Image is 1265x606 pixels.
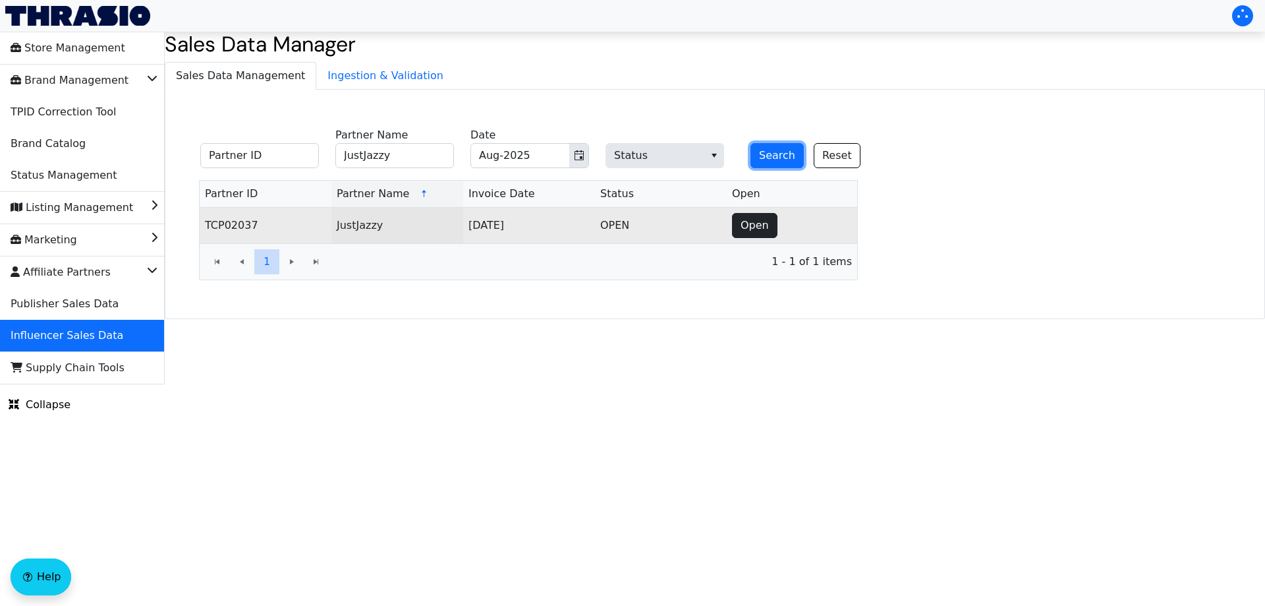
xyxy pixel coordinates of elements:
span: Open [732,186,760,202]
td: [DATE] [463,208,595,243]
label: Date [470,127,495,143]
td: OPEN [595,208,727,243]
input: Aug-2025 [471,144,553,167]
button: Search [750,143,804,168]
span: Collapse [9,397,70,413]
img: Thrasio Logo [5,6,150,26]
span: Affiliate Partners [11,262,111,283]
button: Help floatingactionbutton [11,559,71,595]
span: Open [741,218,769,233]
div: Page 1 of 1 [200,243,857,280]
span: Ingestion & Validation [317,63,454,89]
span: Status [605,143,724,168]
span: Status [600,186,634,202]
span: Listing Management [11,197,133,218]
button: Toggle calendar [569,144,588,167]
button: select [704,144,723,167]
h2: Sales Data Manager [165,32,1265,57]
span: Store Management [11,38,125,59]
button: Page 1 [254,249,279,274]
span: Sales Data Management [165,63,316,89]
td: JustJazzy [331,208,463,243]
span: Partner Name [337,186,409,202]
span: Partner ID [205,186,258,202]
span: Influencer Sales Data [11,325,123,346]
span: Marketing [11,229,77,251]
span: Invoice Date [468,186,535,202]
span: 1 [264,254,270,270]
span: Help [37,569,61,585]
button: Reset [814,143,860,168]
span: Supply Chain Tools [11,357,125,379]
span: 1 - 1 of 1 items [339,254,852,270]
label: Partner Name [335,127,408,143]
span: Brand Management [11,70,128,91]
span: Status Management [11,165,117,186]
span: Publisher Sales Data [11,293,119,315]
td: TCP02037 [200,208,331,243]
span: TPID Correction Tool [11,102,116,123]
button: Open [732,213,777,238]
span: Brand Catalog [11,133,86,154]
